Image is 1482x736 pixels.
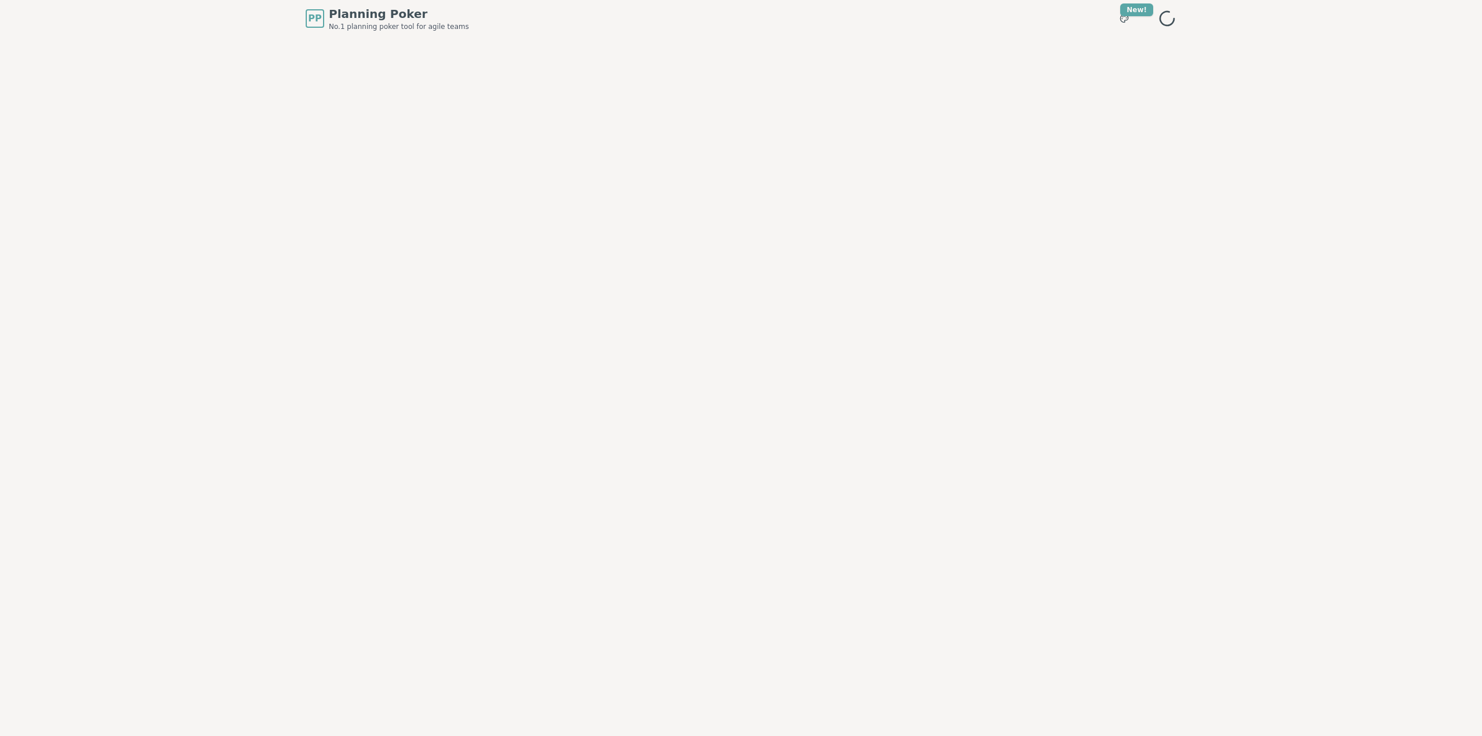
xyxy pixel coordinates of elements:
span: Planning Poker [329,6,469,22]
a: PPPlanning PokerNo.1 planning poker tool for agile teams [306,6,469,31]
span: PP [308,12,321,25]
div: New! [1120,3,1153,16]
span: No.1 planning poker tool for agile teams [329,22,469,31]
button: New! [1114,8,1135,29]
